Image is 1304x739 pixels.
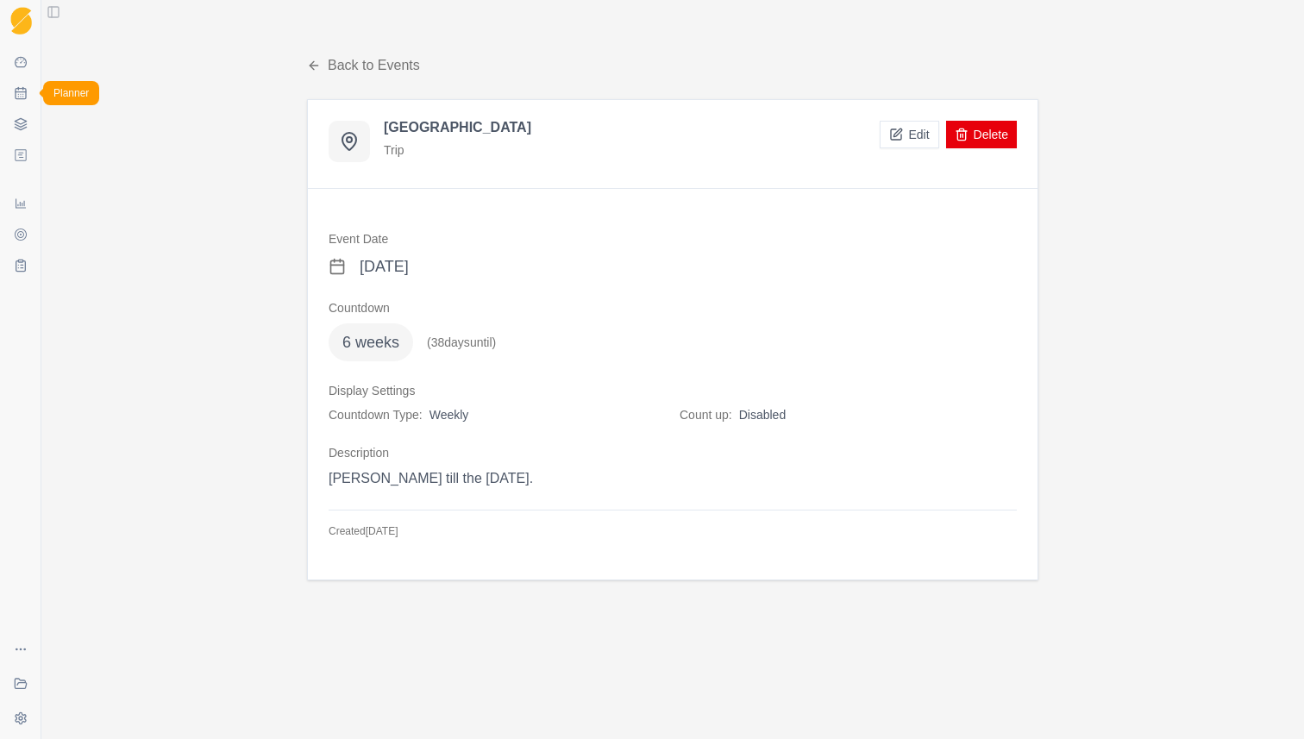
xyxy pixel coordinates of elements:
a: Back to Events [307,55,420,76]
span: Count up: [680,406,732,423]
h2: Countdown [329,299,1017,316]
span: Countdown Type: [329,406,423,423]
h2: Display Settings [329,382,1017,399]
button: Delete [946,121,1017,148]
p: [PERSON_NAME] till the [DATE]. [329,468,1017,489]
div: [GEOGRAPHIC_DATA] [384,121,531,135]
a: Logo [7,7,34,34]
div: Planner [43,81,99,105]
span: Trip [384,141,404,159]
h2: Event Date [329,230,1017,247]
div: Created [DATE] [329,524,1017,538]
button: Settings [7,705,34,732]
span: 6 weeks [329,323,413,361]
span: ( 38 days until ) [427,334,496,351]
button: Edit [880,121,938,148]
h2: Description [329,444,1017,461]
span: weekly [429,406,469,423]
span: Disabled [739,406,786,423]
span: [DATE] [360,254,409,279]
img: Logo [10,7,32,35]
